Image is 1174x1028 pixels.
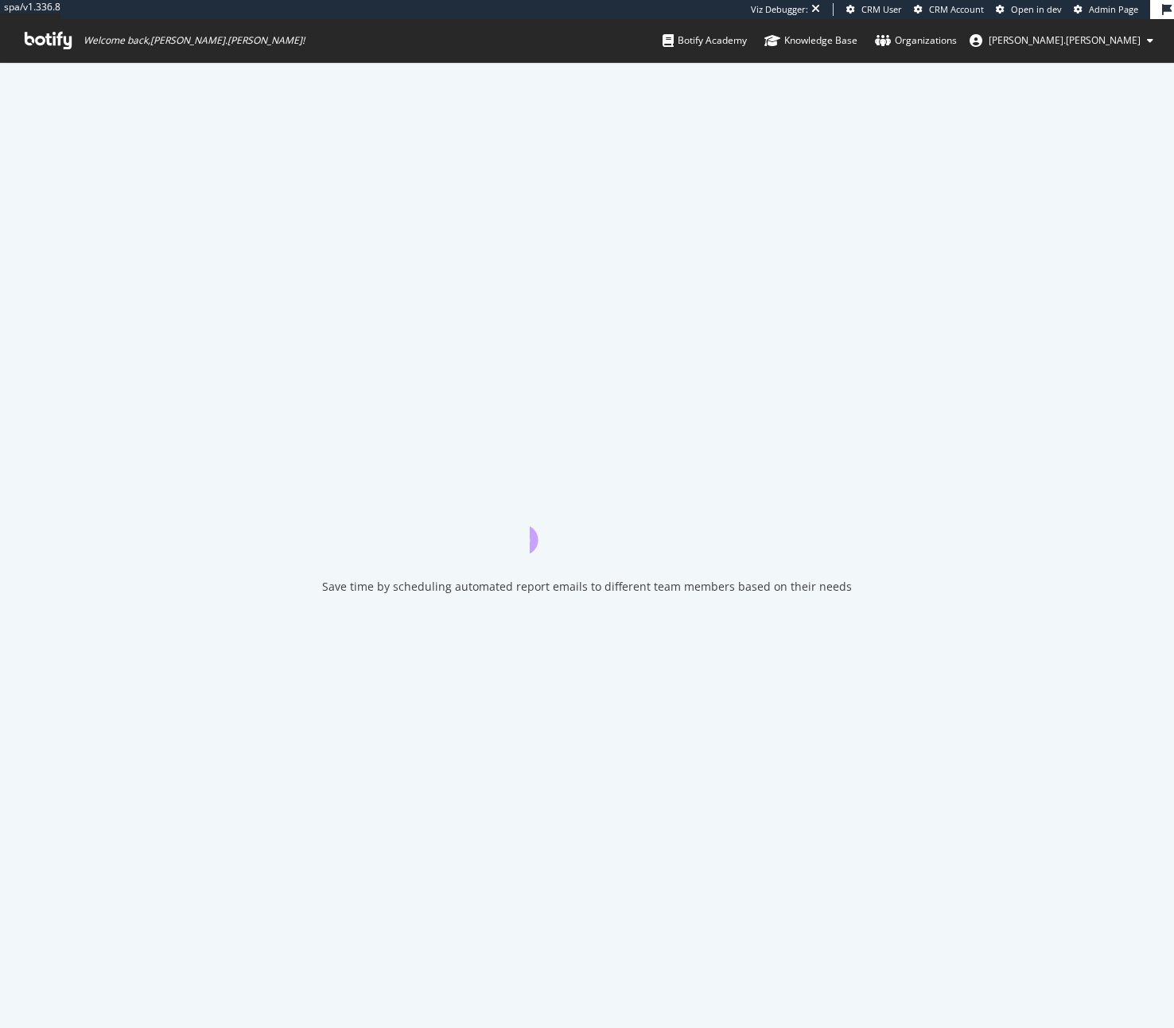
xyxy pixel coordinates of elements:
div: Viz Debugger: [751,3,808,16]
span: Open in dev [1011,3,1062,15]
button: [PERSON_NAME].[PERSON_NAME] [957,28,1166,53]
div: Botify Academy [663,33,747,48]
div: Organizations [875,33,957,48]
a: CRM Account [914,3,984,16]
span: CRM Account [929,3,984,15]
span: jessica.jordan [989,33,1141,47]
a: Botify Academy [663,19,747,62]
a: Knowledge Base [764,19,857,62]
div: animation [530,496,644,553]
div: Save time by scheduling automated report emails to different team members based on their needs [322,579,852,595]
span: Admin Page [1089,3,1138,15]
span: CRM User [861,3,902,15]
div: Knowledge Base [764,33,857,48]
a: Admin Page [1074,3,1138,16]
a: Open in dev [996,3,1062,16]
span: Welcome back, [PERSON_NAME].[PERSON_NAME] ! [84,34,305,47]
a: Organizations [875,19,957,62]
a: CRM User [846,3,902,16]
